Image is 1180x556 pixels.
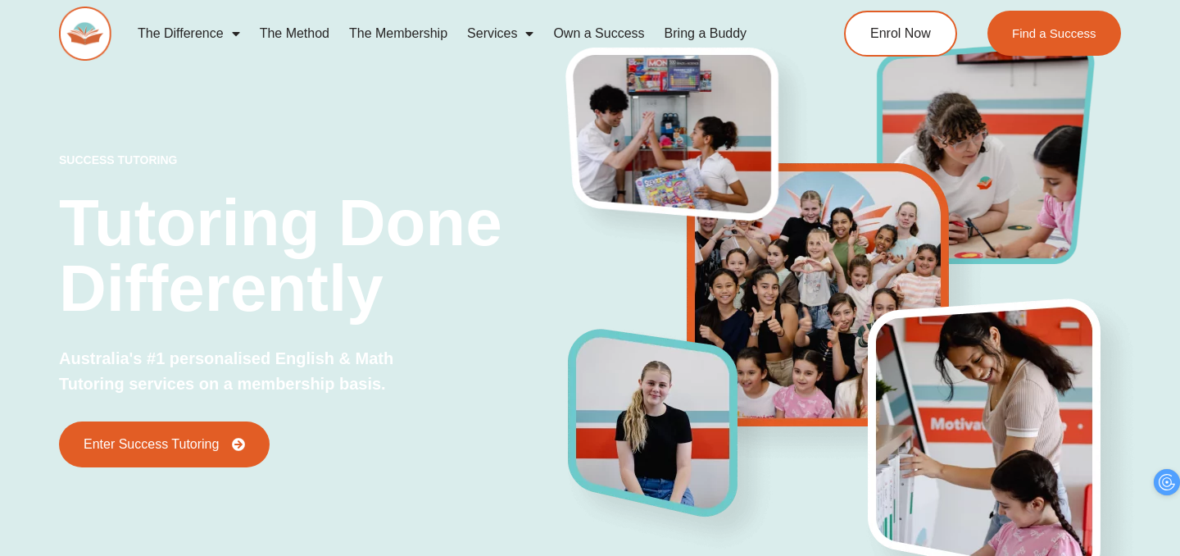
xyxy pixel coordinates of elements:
span: Enter Success Tutoring [84,438,219,451]
nav: Menu [128,15,783,52]
a: The Difference [128,15,250,52]
h2: Tutoring Done Differently [59,190,569,321]
span: Find a Success [1012,27,1096,39]
p: success tutoring [59,154,569,166]
a: Services [457,15,543,52]
a: Enrol Now [844,11,957,57]
a: The Membership [339,15,457,52]
a: Own a Success [543,15,654,52]
a: Bring a Buddy [655,15,757,52]
iframe: Chat Widget [1098,477,1180,556]
a: The Method [250,15,339,52]
span: Enrol Now [870,27,931,40]
a: Find a Success [987,11,1121,56]
a: Enter Success Tutoring [59,422,270,467]
p: Australia's #1 personalised English & Math Tutoring services on a membership basis. [59,346,431,397]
